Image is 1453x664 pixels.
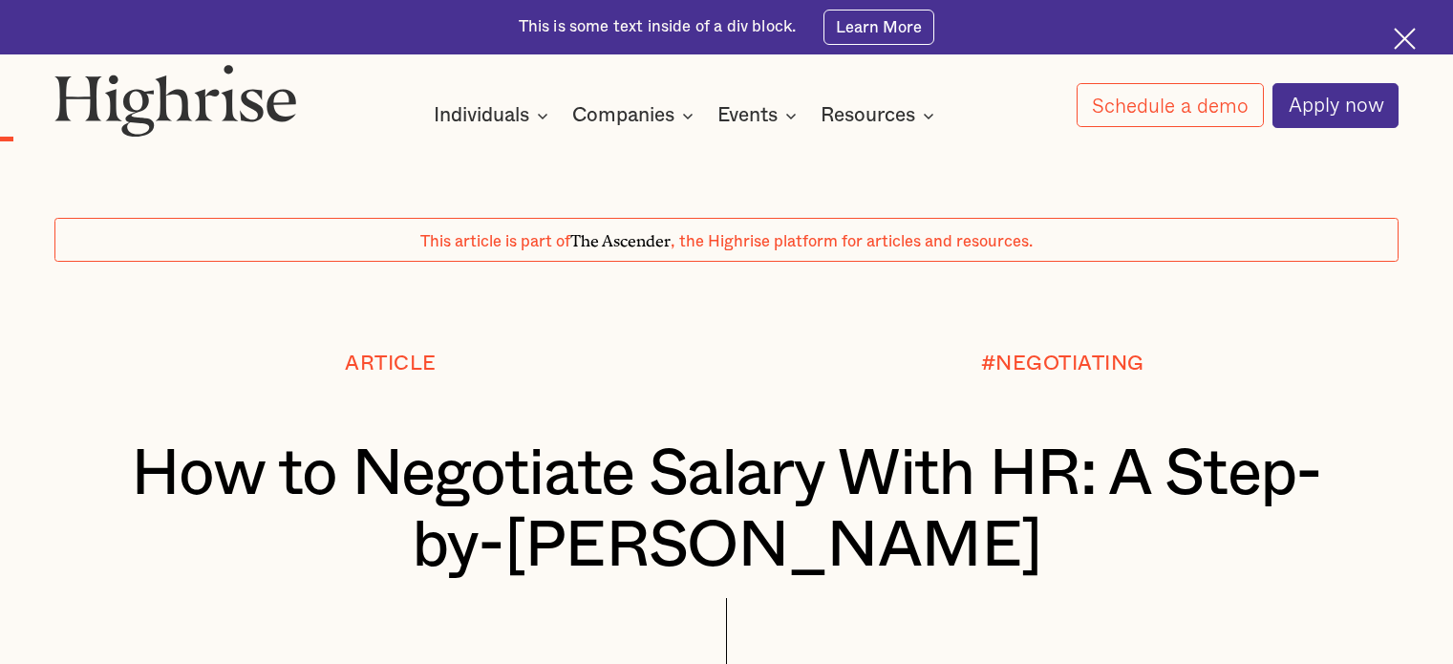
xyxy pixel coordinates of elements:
[821,104,915,127] div: Resources
[1272,83,1399,128] a: Apply now
[572,104,674,127] div: Companies
[434,104,554,127] div: Individuals
[54,64,297,138] img: Highrise logo
[671,234,1033,249] span: , the Highrise platform for articles and resources.
[717,104,802,127] div: Events
[717,104,778,127] div: Events
[420,234,570,249] span: This article is part of
[1077,83,1264,127] a: Schedule a demo
[519,16,797,38] div: This is some text inside of a div block.
[981,353,1144,375] div: #NEGOTIATING
[570,228,671,247] span: The Ascender
[823,10,935,44] a: Learn More
[111,439,1343,581] h1: How to Negotiate Salary With HR: A Step-by-[PERSON_NAME]
[1394,28,1416,50] img: Cross icon
[572,104,699,127] div: Companies
[345,353,437,375] div: Article
[434,104,529,127] div: Individuals
[821,104,940,127] div: Resources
